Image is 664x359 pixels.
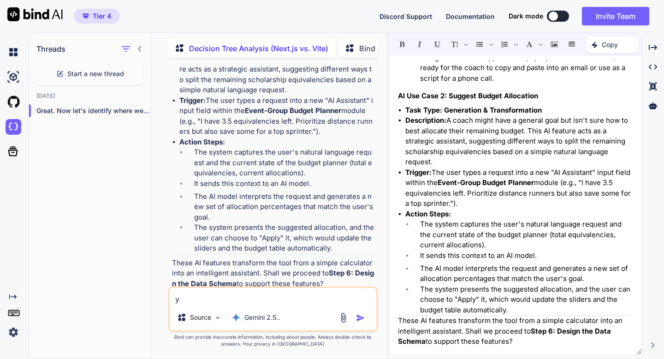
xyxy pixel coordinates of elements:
strong: Generation & Transformation [444,106,542,114]
span: Italic [411,36,428,52]
strong: Task Type: [405,106,442,114]
li: The AI model interprets the request and generates a new set of allocation percentages that match ... [413,263,633,284]
p: Bind AI [359,43,384,54]
img: darkCloudIdeIcon [6,119,21,135]
li: It sends this context to an AI model. [413,251,633,263]
img: Pick Models [214,314,222,322]
span: Insert Unordered List [471,36,495,52]
span: Start a new thread [67,69,124,78]
strong: Action Steps: [405,209,451,218]
span: Dark mode [509,12,543,21]
img: chat [6,44,21,60]
img: Gemini 2.5 Pro [231,313,241,322]
span: Insert Ordered List [496,36,520,52]
h1: Threads [36,43,65,54]
li: The generated text appears in a pop-up or a small text area, ready for the coach to copy and past... [413,53,633,84]
p: Great. Now let's identify where we can a... [36,106,151,115]
img: settings [6,324,21,340]
button: Documentation [446,12,495,21]
li: It sends this context to an AI model. [187,179,376,191]
li: The system captures the user's natural language request and the current state of the budget plann... [187,147,376,179]
img: icon [356,313,365,323]
li: The system presents the suggested allocation, and the user can choose to "Apply" it, which would ... [187,222,376,254]
p: Decision Tree Analysis (Next.js vs. Vite) [189,43,328,54]
span: Font family [521,36,545,52]
strong: Trigger: [405,168,432,177]
span: Tier 4 [93,12,111,21]
strong: Description: [405,116,446,125]
strong: Event-Group Budget Planner [438,178,534,187]
span: Font size [446,36,470,52]
p: These AI features transform the tool from a simple calculator into an intelligent assistant. Shal... [172,258,376,289]
button: premiumTier 4 [74,9,120,24]
span: Documentation [446,12,495,20]
img: premium [83,13,89,19]
span: Insert Image [546,36,563,52]
p: Bind can provide inaccurate information, including about people. Always double-check its answers.... [168,334,378,347]
p: Copy [602,40,618,49]
h2: [DATE] [29,92,151,100]
p: Source [190,313,211,322]
img: ai-studio [6,69,21,85]
span: Discord Support [379,12,432,20]
strong: Trigger: [179,96,206,105]
li: The AI model interprets the request and generates a new set of allocation percentages that match ... [187,191,376,223]
textarea: y [170,288,376,305]
strong: Event-Group Budget Planner [245,106,341,115]
li: The system presents the suggested allocation, and the user can choose to "Apply" it, which would ... [413,284,633,316]
li: The user types a request into a new "AI Assistant" input field within the module (e.g., "I have 3... [405,168,633,209]
li: The system captures the user's natural language request and the current state of the budget plann... [413,219,633,251]
p: Gemini 2.5.. [244,313,280,322]
li: A coach might have a general goal but isn't sure how to best allocate their remaining budget. Thi... [179,43,376,96]
span: Bold [394,36,410,52]
strong: Action Steps: [179,138,225,146]
span: Underline [429,36,445,52]
li: The user types a request into a new "AI Assistant" input field within the module (e.g., "I have 3... [179,96,376,137]
p: These AI features transform the tool from a simple calculator into an intelligent assistant. Shal... [398,316,633,347]
span: Insert table [563,36,580,52]
strong: AI Use Case 2: Suggest Budget Allocation [398,91,538,100]
img: Bind AI [7,7,63,21]
li: A coach might have a general goal but isn't sure how to best allocate their remaining budget. Thi... [405,115,633,168]
img: attachment [338,312,349,323]
img: githubLight [6,94,21,110]
button: Discord Support [379,12,432,21]
button: Invite Team [582,7,649,25]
